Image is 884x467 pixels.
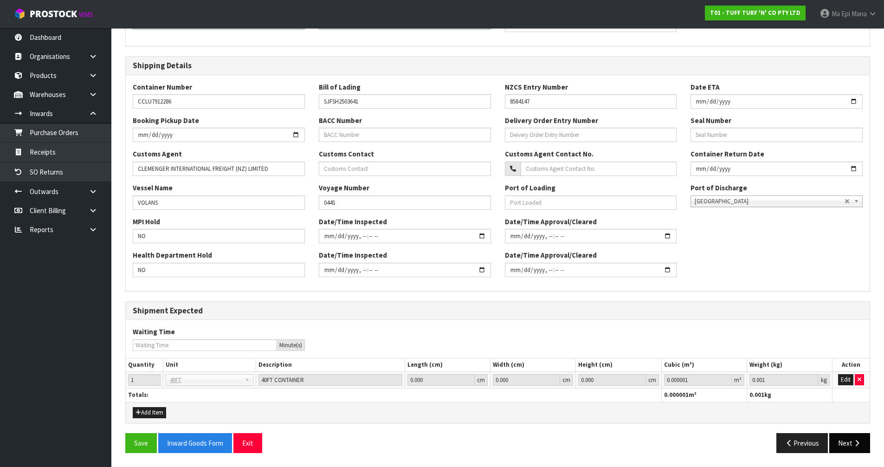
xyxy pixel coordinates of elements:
[233,433,262,453] button: Exit
[661,389,747,402] th: m³
[505,94,677,109] input: Entry Number
[319,229,491,243] input: Date/Time Inspected
[405,358,490,372] th: Length (cm)
[133,94,305,109] input: Container Number
[690,116,731,125] label: Seal Number
[126,389,661,402] th: Totals:
[133,82,192,92] label: Container Number
[319,183,369,193] label: Voyage Number
[690,82,720,92] label: Date ETA
[832,358,870,372] th: Action
[505,195,677,210] input: Port Loaded
[319,263,491,277] input: Date/Time Inspected
[133,149,182,159] label: Customs Agent
[776,433,828,453] button: Previous
[133,116,199,125] label: Booking Pickup Date
[505,229,677,243] input: Date/Time Inspected
[133,217,160,227] label: MPI Hold
[852,9,867,18] span: Mana
[319,116,362,125] label: BACC Number
[258,374,402,386] input: Description
[30,8,77,20] span: ProStock
[319,217,387,227] label: Date/Time Inspected
[576,358,661,372] th: Height (cm)
[133,263,305,277] input: Health Department Hold
[475,374,488,386] div: cm
[747,358,832,372] th: Weight (kg)
[749,391,764,399] span: 0.001
[505,116,598,125] label: Delivery Order Entry Number
[690,183,747,193] label: Port of Discharge
[256,358,405,372] th: Description
[505,217,597,227] label: Date/Time Approval/Cleared
[133,61,863,70] h3: Shipping Details
[133,250,212,260] label: Health Department Hold
[505,128,677,142] input: Deivery Order Entry Number
[133,162,305,176] input: Customs Agent
[690,128,863,142] input: Seal Number
[521,162,677,176] input: Customs Agent Contact No.
[505,250,597,260] label: Date/Time Approval/Cleared
[705,6,806,20] a: T01 - TUFF TURF 'N' CO PTY LTD
[747,389,832,402] th: kg
[829,433,870,453] button: Next
[490,358,575,372] th: Width (cm)
[505,149,594,159] label: Customs Agent Contact No.
[319,149,374,159] label: Customs Contact
[690,162,863,176] input: Container Return Date
[407,374,475,386] input: Length
[126,358,163,372] th: Quantity
[319,162,491,176] input: Customs Contact
[319,94,491,109] input: Bill of Lading
[133,195,305,210] input: Vessel Name
[493,374,560,386] input: Width
[646,374,659,386] div: cm
[319,195,491,210] input: Voyage Number
[505,263,677,277] input: Date/Time Inspected
[277,339,305,351] div: Minute(s)
[133,407,166,418] button: Add Item
[819,374,830,386] div: kg
[163,358,256,372] th: Unit
[578,374,645,386] input: Height
[128,374,161,386] input: Quantity
[133,229,305,243] input: MPI Hold
[79,10,93,19] small: WMS
[170,375,241,386] span: 40FT
[661,358,747,372] th: Cubic (m³)
[749,374,819,386] input: Weight
[319,250,387,260] label: Date/Time Inspected
[690,149,764,159] label: Container Return Date
[710,9,800,17] strong: T01 - TUFF TURF 'N' CO PTY LTD
[133,327,175,337] label: Waiting Time
[133,183,173,193] label: Vessel Name
[664,391,689,399] span: 0.000001
[133,128,305,142] input: Cont. Bookin Date
[838,374,853,385] button: Edit
[664,374,732,386] input: Cubic
[505,183,555,193] label: Port of Loading
[125,433,157,453] button: Save
[158,433,232,453] button: Inward Goods Form
[560,374,573,386] div: cm
[732,374,744,386] div: m³
[14,8,26,19] img: cube-alt.png
[505,82,568,92] label: NZCS Entry Number
[832,9,850,18] span: Ma Epi
[319,128,491,142] input: BACC Number
[133,339,277,351] input: Waiting Time
[695,196,845,207] span: [GEOGRAPHIC_DATA]
[319,82,361,92] label: Bill of Lading
[133,306,863,315] h3: Shipment Expected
